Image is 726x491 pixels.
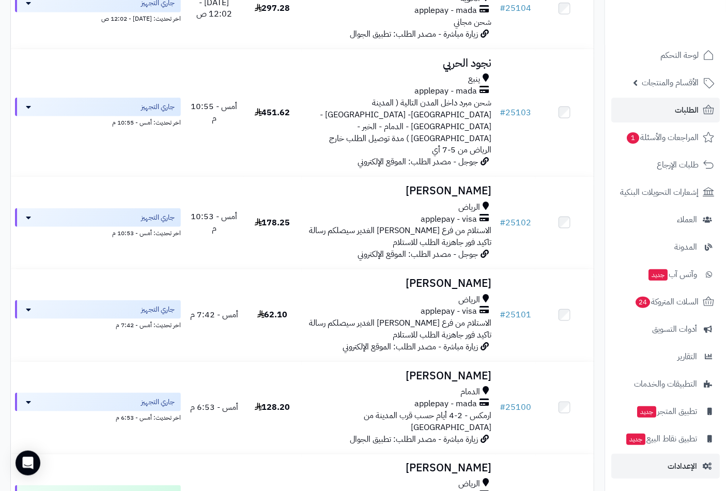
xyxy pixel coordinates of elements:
span: جديد [637,406,656,418]
span: ينبع [468,73,480,85]
span: العملاء [677,212,697,227]
span: الاستلام من فرع [PERSON_NAME] الغدير سيصلكم رسالة تاكيد فور جاهزية الطلب للاستلام [309,224,491,249]
span: ارمكس - 2-4 أيام حسب قرب المدينة من [GEOGRAPHIC_DATA] [364,409,491,434]
a: المدونة [611,235,720,259]
a: السلات المتروكة24 [611,289,720,314]
span: أدوات التسويق [652,322,697,336]
a: إشعارات التحويلات البنكية [611,180,720,205]
a: التقارير [611,344,720,369]
span: # [500,309,505,321]
span: شحن مجاني [454,16,491,28]
span: المدونة [674,240,697,254]
a: التطبيقات والخدمات [611,372,720,396]
span: 62.10 [257,309,288,321]
div: اخر تحديث: أمس - 10:53 م [15,227,181,238]
span: الطلبات [675,103,699,117]
span: 24 [636,297,650,308]
a: أدوات التسويق [611,317,720,342]
span: التقارير [677,349,697,364]
div: اخر تحديث: أمس - 6:53 م [15,411,181,422]
h3: [PERSON_NAME] [306,278,492,289]
span: جاري التجهيز [141,304,175,315]
span: الرياض [458,479,480,490]
span: زيارة مباشرة - مصدر الطلب: الموقع الإلكتروني [343,341,478,353]
div: Open Intercom Messenger [16,451,40,475]
a: طلبات الإرجاع [611,152,720,177]
h3: نجود الحربي [306,57,492,69]
span: 178.25 [255,217,290,229]
span: applepay - visa [421,305,477,317]
a: الطلبات [611,98,720,122]
span: الرياض [458,202,480,213]
span: الرياض [458,294,480,306]
span: جوجل - مصدر الطلب: الموقع الإلكتروني [358,248,478,260]
span: أمس - 6:53 م [190,401,238,413]
span: 297.28 [255,2,290,14]
div: اخر تحديث: أمس - 7:42 م [15,319,181,330]
a: #25103 [500,106,531,119]
span: # [500,401,505,413]
span: applepay - mada [414,398,477,410]
span: 1 [627,132,639,144]
a: #25101 [500,309,531,321]
span: جديد [648,269,668,281]
span: طلبات الإرجاع [657,158,699,172]
a: لوحة التحكم [611,43,720,68]
span: 128.20 [255,401,290,413]
span: تطبيق نقاط البيع [625,432,697,446]
span: # [500,106,505,119]
div: اخر تحديث: [DATE] - 12:02 ص [15,12,181,23]
h3: [PERSON_NAME] [306,370,492,382]
span: وآتس آب [647,267,697,282]
span: # [500,217,505,229]
span: الدمام [460,386,480,398]
span: التطبيقات والخدمات [634,377,697,391]
h3: [PERSON_NAME] [306,185,492,197]
span: أمس - 10:53 م [191,210,237,235]
span: زيارة مباشرة - مصدر الطلب: تطبيق الجوال [350,433,478,446]
div: اخر تحديث: أمس - 10:55 م [15,116,181,127]
span: جاري التجهيز [141,102,175,112]
span: تطبيق المتجر [636,404,697,419]
span: المراجعات والأسئلة [626,130,699,145]
span: applepay - visa [421,213,477,225]
a: وآتس آبجديد [611,262,720,287]
img: logo-2.png [656,27,716,49]
span: الإعدادات [668,459,697,473]
span: جديد [626,434,645,445]
span: لوحة التحكم [660,48,699,63]
span: 451.62 [255,106,290,119]
span: زيارة مباشرة - مصدر الطلب: تطبيق الجوال [350,28,478,40]
span: إشعارات التحويلات البنكية [620,185,699,200]
span: جاري التجهيز [141,212,175,223]
a: العملاء [611,207,720,232]
a: #25102 [500,217,531,229]
a: الإعدادات [611,454,720,479]
a: تطبيق نقاط البيعجديد [611,426,720,451]
span: الأقسام والمنتجات [642,75,699,90]
h3: [PERSON_NAME] [306,463,492,474]
a: #25104 [500,2,531,14]
span: applepay - mada [414,85,477,97]
span: أمس - 7:42 م [190,309,238,321]
span: جاري التجهيز [141,397,175,407]
span: شحن مبرد داخل المدن التالية ( المدينة [GEOGRAPHIC_DATA]- [GEOGRAPHIC_DATA] - [GEOGRAPHIC_DATA] - ... [320,97,491,156]
span: # [500,2,505,14]
span: جوجل - مصدر الطلب: الموقع الإلكتروني [358,156,478,168]
a: #25100 [500,401,531,413]
a: تطبيق المتجرجديد [611,399,720,424]
a: المراجعات والأسئلة1 [611,125,720,150]
span: applepay - mada [414,5,477,17]
span: أمس - 10:55 م [191,100,237,125]
span: السلات المتروكة [635,295,699,309]
span: الاستلام من فرع [PERSON_NAME] الغدير سيصلكم رسالة تاكيد فور جاهزية الطلب للاستلام [309,317,491,341]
